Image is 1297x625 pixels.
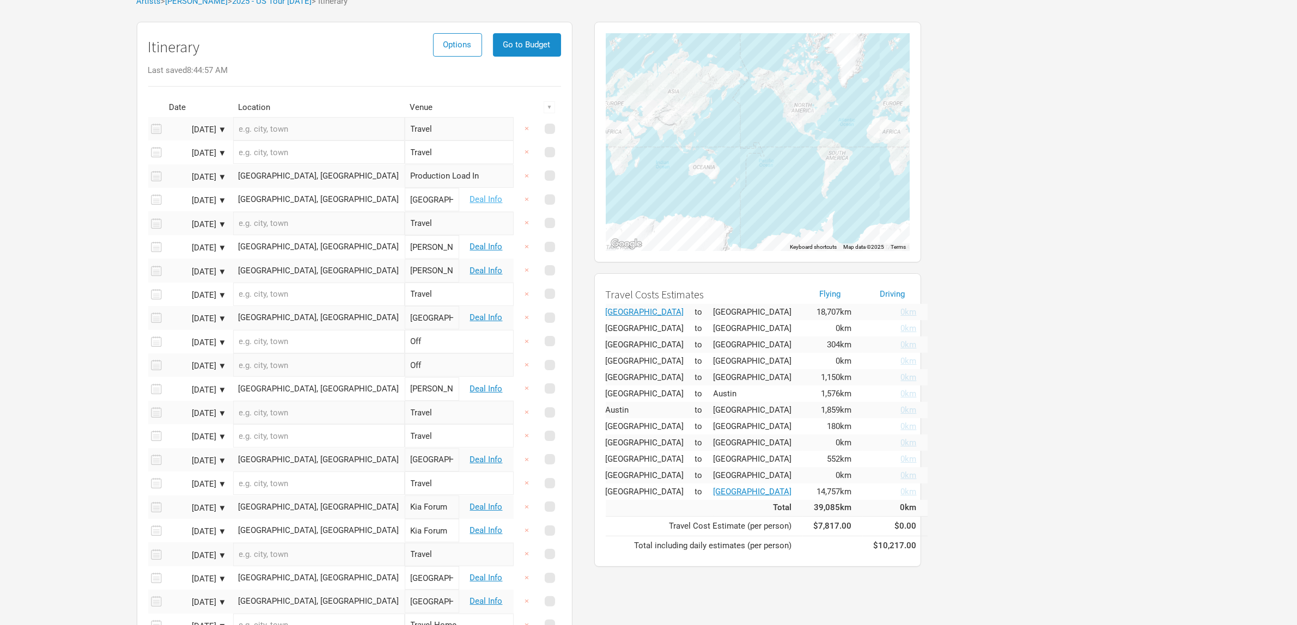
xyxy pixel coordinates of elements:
[827,421,852,431] span: 180km
[606,353,695,369] td: [GEOGRAPHIC_DATA]
[714,488,792,496] div: Perth, Australia
[405,188,459,211] input: Agganis Arena
[714,304,803,320] td: [GEOGRAPHIC_DATA]
[714,451,803,467] td: [GEOGRAPHIC_DATA]
[470,194,503,204] a: Deal Info
[239,456,399,464] div: San Diego, United States
[901,323,917,333] span: 0km
[689,171,693,175] div: , Perth, Australia
[802,120,806,125] div: Moody Centre, Austin, United States
[695,369,714,385] td: to
[515,590,540,613] button: ×
[515,495,540,519] button: ×
[239,243,399,251] div: Brooklyn, United States
[515,140,540,164] button: ×
[239,267,399,275] div: Brooklyn, United States
[515,306,540,329] button: ×
[803,500,863,516] td: 39,085km
[821,389,852,399] span: 1,576km
[470,242,503,252] a: Deal Info
[405,401,514,424] input: Travel
[606,467,695,483] td: [GEOGRAPHIC_DATA]
[167,220,227,229] div: [DATE] ▼
[239,314,399,322] div: Chicago, United States
[167,457,227,465] div: [DATE] ▼
[714,434,803,451] td: [GEOGRAPHIC_DATA]
[167,149,227,157] div: [DATE] ▼
[695,467,714,483] td: to
[783,113,787,118] div: Oakland Arena, Oakland, United States
[606,451,695,467] td: [GEOGRAPHIC_DATA]
[239,172,399,180] div: Boston, United States
[606,418,695,434] td: [GEOGRAPHIC_DATA]
[874,541,917,550] strong: $10,217.00
[821,405,852,415] span: 1,859km
[167,244,227,252] div: [DATE] ▼
[167,552,227,560] div: [DATE] ▼
[167,409,227,418] div: [DATE] ▼
[433,33,482,57] button: Options
[863,373,917,382] a: Change Travel Calculation Type To Driving
[863,357,917,365] a: Change Travel Calculation Type To Driving
[606,385,695,402] td: [GEOGRAPHIC_DATA]
[863,406,917,414] a: Change Travel Calculation Type To Driving
[714,385,803,402] td: Austin
[233,330,405,353] input: e.g. city, town
[167,528,227,536] div: [DATE] ▼
[695,483,714,500] td: to
[405,306,459,329] input: United Center
[606,402,695,418] td: Austin
[787,118,791,122] div: Pechanga Arena, San Diego, United States
[405,495,459,519] input: Kia Forum
[167,173,227,181] div: [DATE] ▼
[695,304,714,320] td: to
[790,243,837,251] button: Keyboard shortcuts
[515,235,540,259] button: ×
[901,438,917,448] span: 0km
[901,421,917,431] span: 0km
[695,402,714,418] td: to
[515,519,540,542] button: ×
[167,504,227,512] div: [DATE] ▼
[167,575,227,583] div: [DATE] ▼
[515,188,540,211] button: ×
[167,339,227,347] div: [DATE] ▼
[405,566,459,590] input: Oakland Arena
[695,385,714,402] td: to
[901,372,917,382] span: 0km
[493,40,561,50] a: Go to Budget
[606,483,695,500] td: [GEOGRAPHIC_DATA]
[233,117,405,140] input: e.g. city, town
[470,502,503,512] a: Deal Info
[515,164,540,188] button: ×
[714,467,803,483] td: [GEOGRAPHIC_DATA]
[148,39,200,56] h1: Itinerary
[405,283,514,306] input: Travel
[167,268,227,276] div: [DATE] ▼
[901,405,917,415] span: 0km
[714,320,803,336] td: [GEOGRAPHIC_DATA]
[470,455,503,464] a: Deal Info
[515,211,540,235] button: ×
[606,289,792,301] h2: Travel Costs Estimates
[606,536,803,555] td: Total including daily estimates (per person)
[817,487,852,497] span: 14,757km
[863,341,917,349] a: Change Travel Calculation Type To Driving
[515,353,540,377] button: ×
[470,596,503,606] a: Deal Info
[167,480,227,488] div: [DATE] ▼
[148,66,561,75] div: Last saved 8:44:57 AM
[714,369,803,385] td: [GEOGRAPHIC_DATA]
[233,98,405,117] th: Location
[405,117,514,140] input: Travel
[608,237,644,251] a: Open this area in Google Maps (opens a new window)
[515,424,540,448] button: ×
[714,353,803,369] td: [GEOGRAPHIC_DATA]
[164,98,229,117] th: Date
[233,543,405,566] input: e.g. city, town
[405,164,514,188] input: Production Load In
[233,283,405,306] input: e.g. city, town
[863,488,917,496] a: Change Travel Calculation Type To Driving
[503,40,551,50] span: Go to Budget
[814,521,852,531] strong: $7,817.00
